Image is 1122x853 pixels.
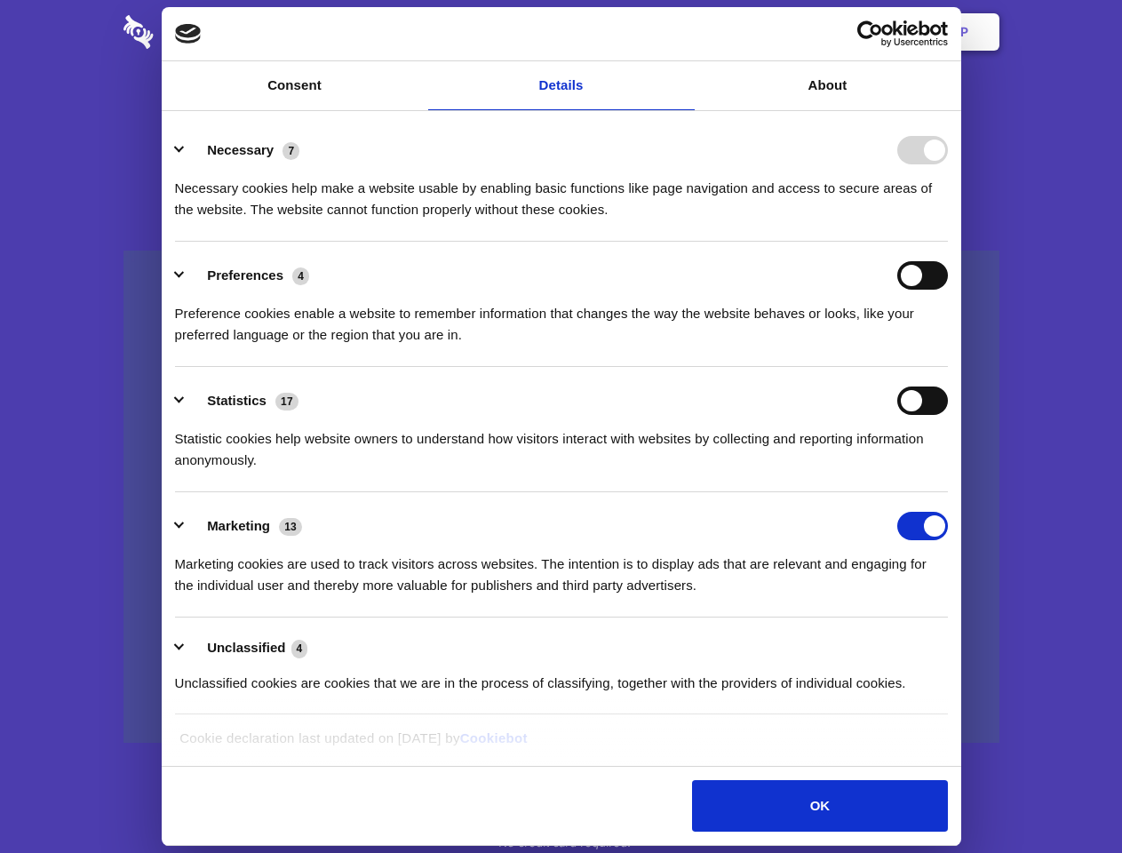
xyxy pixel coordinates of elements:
label: Statistics [207,393,267,408]
a: Pricing [521,4,599,60]
label: Marketing [207,518,270,533]
div: Marketing cookies are used to track visitors across websites. The intention is to display ads tha... [175,540,948,596]
button: Unclassified (4) [175,637,319,659]
h4: Auto-redaction of sensitive data, encrypted data sharing and self-destructing private chats. Shar... [123,162,999,220]
span: 4 [292,267,309,285]
span: 7 [282,142,299,160]
a: Login [806,4,883,60]
a: Usercentrics Cookiebot - opens in a new window [792,20,948,47]
a: Wistia video thumbnail [123,251,999,744]
a: Consent [162,61,428,110]
button: Statistics (17) [175,387,310,415]
a: Details [428,61,695,110]
button: Marketing (13) [175,512,314,540]
div: Preference cookies enable a website to remember information that changes the way the website beha... [175,290,948,346]
div: Necessary cookies help make a website usable by enabling basic functions like page navigation and... [175,164,948,220]
div: Unclassified cookies are cookies that we are in the process of classifying, together with the pro... [175,659,948,694]
span: 17 [275,393,298,411]
div: Statistic cookies help website owners to understand how visitors interact with websites by collec... [175,415,948,471]
label: Preferences [207,267,283,283]
button: OK [692,780,947,832]
img: logo [175,24,202,44]
iframe: Drift Widget Chat Controller [1033,764,1101,832]
span: 13 [279,518,302,536]
button: Preferences (4) [175,261,321,290]
a: Contact [720,4,802,60]
span: 4 [291,640,308,658]
a: Cookiebot [460,730,528,745]
button: Necessary (7) [175,136,311,164]
label: Necessary [207,142,274,157]
a: About [695,61,961,110]
h1: Eliminate Slack Data Loss. [123,80,999,144]
img: logo-wordmark-white-trans-d4663122ce5f474addd5e946df7df03e33cb6a1c49d2221995e7729f52c070b2.svg [123,15,275,49]
div: Cookie declaration last updated on [DATE] by [166,728,956,762]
